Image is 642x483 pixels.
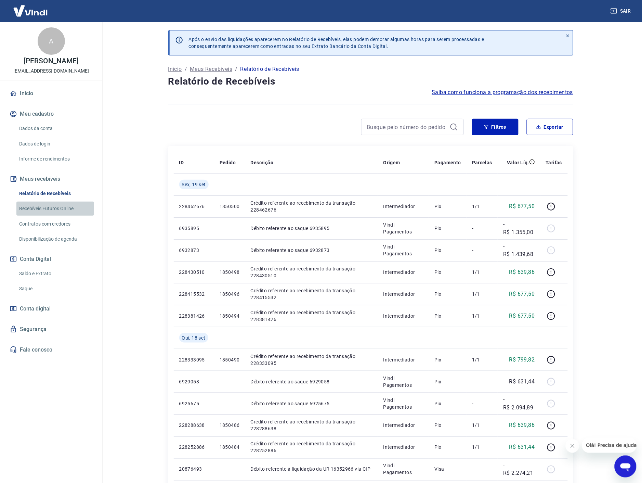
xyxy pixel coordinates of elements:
[546,159,562,166] p: Tarifas
[566,439,579,453] iframe: Fechar mensagem
[179,203,209,210] p: 228462676
[434,313,461,319] p: Pix
[38,27,65,55] div: A
[383,291,424,297] p: Intermediador
[179,225,209,232] p: 6935895
[582,438,637,453] iframe: Mensagem da empresa
[16,267,94,281] a: Saldo e Extrato
[220,356,240,363] p: 1850490
[434,225,461,232] p: Pix
[24,58,78,65] p: [PERSON_NAME]
[251,419,372,432] p: Crédito referente ao recebimento da transação 228288638
[472,444,492,451] p: 1/1
[8,252,94,267] button: Conta Digital
[16,137,94,151] a: Dados de login
[472,378,492,385] p: -
[179,356,209,363] p: 228333095
[220,291,240,297] p: 1850496
[251,309,372,323] p: Crédito referente ao recebimento da transação 228381426
[383,203,424,210] p: Intermediador
[383,269,424,276] p: Intermediador
[16,152,94,166] a: Informe de rendimentos
[507,159,529,166] p: Valor Líq.
[609,5,634,17] button: Sair
[434,291,461,297] p: Pix
[179,400,209,407] p: 6925675
[179,378,209,385] p: 6929058
[179,466,209,473] p: 20876493
[434,422,461,429] p: Pix
[434,400,461,407] p: Pix
[182,181,206,188] span: Sex, 19 set
[383,356,424,363] p: Intermediador
[472,269,492,276] p: 1/1
[472,400,492,407] p: -
[434,247,461,254] p: Pix
[383,313,424,319] p: Intermediador
[251,225,372,232] p: Débito referente ao saque 6935895
[434,444,461,451] p: Pix
[8,171,94,187] button: Meus recebíveis
[251,400,372,407] p: Débito referente ao saque 6925675
[168,75,573,88] h4: Relatório de Recebíveis
[434,356,461,363] p: Pix
[251,287,372,301] p: Crédito referente ao recebimento da transação 228415532
[472,159,492,166] p: Parcelas
[190,65,232,73] a: Meus Recebíveis
[185,65,187,73] p: /
[509,268,535,276] p: R$ 639,86
[251,378,372,385] p: Débito referente ao saque 6929058
[251,159,274,166] p: Descrição
[220,444,240,451] p: 1850484
[251,353,372,367] p: Crédito referente ao recebimento da transação 228333095
[434,466,461,473] p: Visa
[251,441,372,454] p: Crédito referente ao recebimento da transação 228252886
[179,269,209,276] p: 228430510
[508,378,535,386] p: -R$ 631,44
[509,443,535,452] p: R$ 631,44
[16,122,94,136] a: Dados da conta
[16,217,94,231] a: Contratos com credores
[4,5,57,10] span: Olá! Precisa de ajuda?
[251,200,372,213] p: Crédito referente ao recebimento da transação 228462676
[179,444,209,451] p: 228252886
[472,225,492,232] p: -
[472,247,492,254] p: -
[179,247,209,254] p: 6932873
[509,356,535,364] p: R$ 799,82
[472,203,492,210] p: 1/1
[8,301,94,316] a: Conta digital
[434,378,461,385] p: Pix
[16,187,94,201] a: Relatório de Recebíveis
[8,0,53,21] img: Vindi
[251,466,372,473] p: Débito referente à liquidação da UR 16352966 via CIP
[240,65,299,73] p: Relatório de Recebíveis
[179,159,184,166] p: ID
[220,159,236,166] p: Pedido
[16,202,94,216] a: Recebíveis Futuros Online
[503,461,535,478] p: -R$ 2.274,21
[383,422,424,429] p: Intermediador
[434,159,461,166] p: Pagamento
[434,203,461,210] p: Pix
[527,119,573,135] button: Exportar
[509,202,535,211] p: R$ 677,50
[503,395,535,412] p: -R$ 2.094,89
[434,269,461,276] p: Pix
[8,322,94,337] a: Segurança
[251,247,372,254] p: Débito referente ao saque 6932873
[383,397,424,410] p: Vindi Pagamentos
[503,220,535,237] p: -R$ 1.355,00
[220,203,240,210] p: 1850500
[16,282,94,296] a: Saque
[383,221,424,235] p: Vindi Pagamentos
[235,65,237,73] p: /
[220,313,240,319] p: 1850494
[189,36,484,50] p: Após o envio das liquidações aparecerem no Relatório de Recebíveis, elas podem demorar algumas ho...
[509,421,535,430] p: R$ 639,86
[220,422,240,429] p: 1850486
[383,462,424,476] p: Vindi Pagamentos
[13,67,89,75] p: [EMAIL_ADDRESS][DOMAIN_NAME]
[472,313,492,319] p: 1/1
